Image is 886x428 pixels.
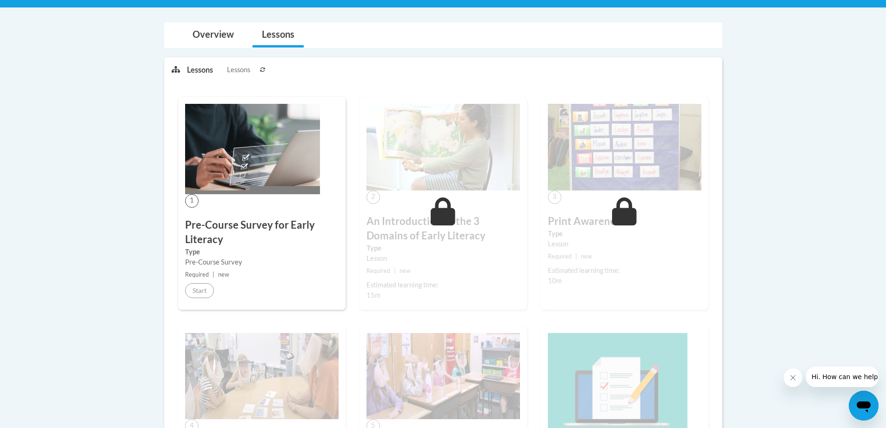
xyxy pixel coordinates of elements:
div: Estimated learning time: [366,280,520,290]
span: new [400,267,411,274]
div: Pre-Course Survey [185,257,339,267]
h3: Pre-Course Survey for Early Literacy [185,218,339,247]
div: Estimated learning time: [548,265,701,276]
span: Required [366,267,390,274]
label: Type [548,229,701,239]
h3: An Introduction to the 3 Domains of Early Literacy [366,214,520,243]
span: 2 [366,190,380,204]
span: | [213,271,214,278]
div: Lesson [366,253,520,264]
iframe: Button to launch messaging window [849,391,879,421]
span: Lessons [227,65,250,75]
label: Type [366,243,520,253]
div: Lesson [548,239,701,249]
img: Course Image [366,333,520,420]
span: new [218,271,229,278]
span: Required [548,253,572,260]
p: Lessons [187,65,213,75]
iframe: Message from company [806,367,879,387]
h3: Print Awareness [548,214,701,229]
a: Overview [183,23,243,48]
label: Type [185,247,339,257]
iframe: Close message [784,368,802,387]
span: 15m [366,291,380,299]
img: Course Image [185,333,339,420]
img: Course Image [548,104,701,190]
span: 3 [548,190,561,204]
a: Lessons [253,23,304,48]
span: | [575,253,577,260]
span: new [581,253,592,260]
img: Course Image [185,104,320,194]
span: Required [185,271,209,278]
span: Hi. How can we help? [6,7,75,14]
img: Course Image [366,104,520,190]
span: 10m [548,277,562,285]
button: Start [185,283,214,298]
span: 1 [185,194,199,208]
span: | [394,267,396,274]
